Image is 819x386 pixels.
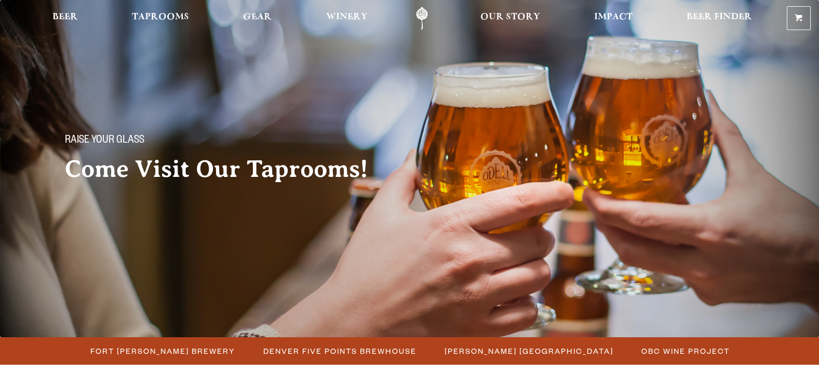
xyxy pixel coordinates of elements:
[587,7,639,30] a: Impact
[257,343,422,359] a: Denver Five Points Brewhouse
[84,343,240,359] a: Fort [PERSON_NAME] Brewery
[319,7,374,30] a: Winery
[326,13,368,21] span: Winery
[243,13,272,21] span: Gear
[687,13,752,21] span: Beer Finder
[438,343,619,359] a: [PERSON_NAME] [GEOGRAPHIC_DATA]
[90,343,235,359] span: Fort [PERSON_NAME] Brewery
[402,7,441,30] a: Odell Home
[680,7,759,30] a: Beer Finder
[635,343,735,359] a: OBC Wine Project
[480,13,540,21] span: Our Story
[65,156,389,182] h2: Come Visit Our Taprooms!
[65,134,144,148] span: Raise your glass
[125,7,196,30] a: Taprooms
[474,7,547,30] a: Our Story
[46,7,85,30] a: Beer
[263,343,417,359] span: Denver Five Points Brewhouse
[445,343,613,359] span: [PERSON_NAME] [GEOGRAPHIC_DATA]
[594,13,633,21] span: Impact
[641,343,730,359] span: OBC Wine Project
[52,13,78,21] span: Beer
[236,7,278,30] a: Gear
[132,13,189,21] span: Taprooms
